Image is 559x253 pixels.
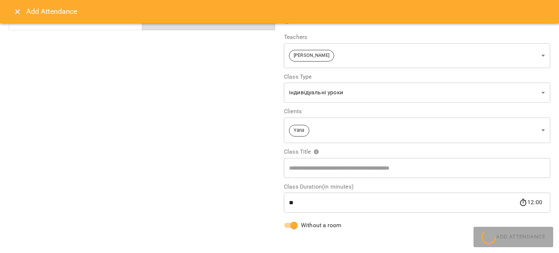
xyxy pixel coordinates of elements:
span: Class Title [284,149,319,155]
svg: Please specify class title or select clients [313,149,319,155]
label: Teachers [284,34,550,40]
span: [PERSON_NAME] [289,52,334,59]
div: індивідуальні уроки [284,83,550,103]
label: Class Type [284,74,550,80]
span: Without a room [301,221,341,230]
button: Close [9,3,26,20]
div: [PERSON_NAME] [284,43,550,68]
span: Yana [289,127,309,134]
div: Yana [284,117,550,143]
h6: Add Attendance [26,6,550,17]
label: Class Duration(in minutes) [284,184,550,190]
label: Clients [284,108,550,114]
